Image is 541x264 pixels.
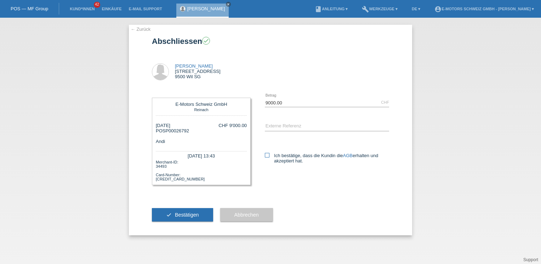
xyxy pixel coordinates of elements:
[152,208,213,222] button: check Bestätigen
[434,6,442,13] i: account_circle
[187,6,225,11] a: [PERSON_NAME]
[203,38,209,44] i: check
[66,7,98,11] a: Kund*innen
[408,7,424,11] a: DE ▾
[175,63,221,79] div: [STREET_ADDRESS] 9500 Wil SG
[156,123,189,144] div: [DATE] POSP00026792 Andi
[156,159,247,181] div: Merchant-ID: 34493 Card-Number: [CREDIT_CARD_NUMBER]
[158,107,245,112] div: Reinach
[315,6,322,13] i: book
[220,208,273,222] button: Abbrechen
[226,2,231,7] a: close
[175,63,213,69] a: [PERSON_NAME]
[358,7,401,11] a: buildWerkzeuge ▾
[362,6,369,13] i: build
[94,2,100,8] span: 42
[166,212,172,218] i: check
[11,6,48,11] a: POS — MF Group
[125,7,166,11] a: E-Mail Support
[175,212,199,218] span: Bestätigen
[227,2,230,6] i: close
[131,27,150,32] a: ← Zurück
[431,7,537,11] a: account_circleE-Motors Schweiz GmbH - [PERSON_NAME] ▾
[218,123,247,128] div: CHF 9'000.00
[523,257,538,262] a: Support
[152,37,389,46] h1: Abschliessen
[156,151,247,159] div: [DATE] 13:43
[343,153,353,158] a: AGB
[234,212,259,218] span: Abbrechen
[98,7,125,11] a: Einkäufe
[158,102,245,107] div: E-Motors Schweiz GmbH
[311,7,351,11] a: bookAnleitung ▾
[381,100,389,104] div: CHF
[265,153,389,163] label: Ich bestätige, dass die Kundin die erhalten und akzeptiert hat.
